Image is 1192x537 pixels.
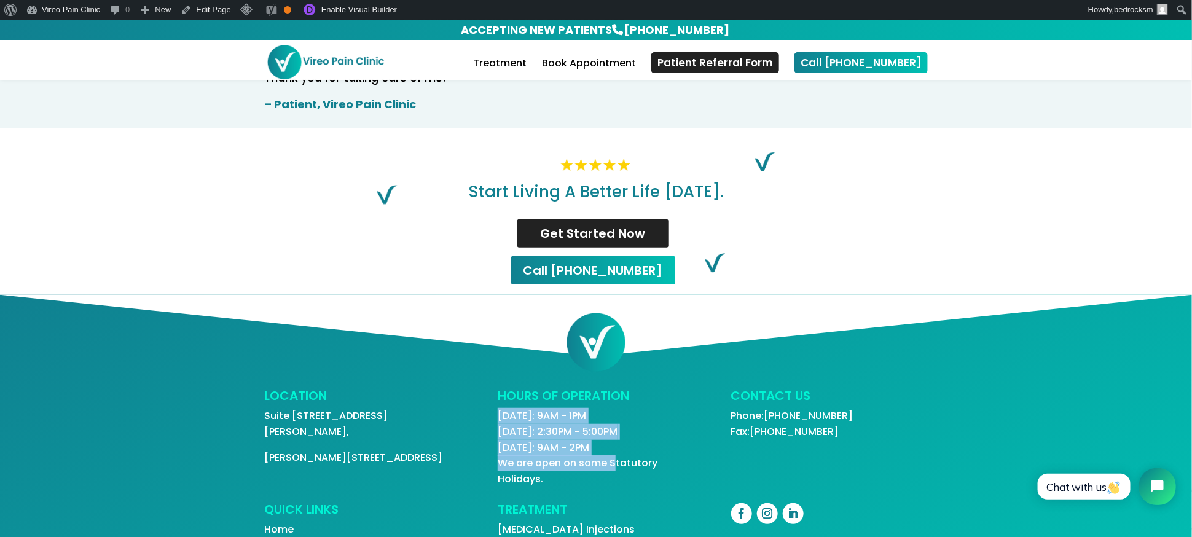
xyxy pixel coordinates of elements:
h3: TREATMENT [498,503,694,522]
img: Vireo Pain Clinic [267,44,385,79]
h3: QUICK LINKS [264,503,461,522]
a: [PHONE_NUMBER] [764,409,853,423]
h3: CONTACT US [731,390,928,408]
a: Follow on Facebook [731,503,752,524]
a: Suite [STREET_ADDRESS][PERSON_NAME], [264,409,388,439]
p: Thank you for taking care of me! [264,70,648,96]
a: Home [264,522,294,536]
a: Follow on LinkedIn [783,503,804,524]
a: Treatment [473,59,527,80]
a: [PHONE_NUMBER] [624,21,731,39]
span: bedrocksm [1114,5,1153,14]
strong: – Patient, Vireo Pain Clinic [264,96,416,112]
a: [PHONE_NUMBER] [750,425,839,439]
div: OK [284,6,291,14]
a: [MEDICAL_DATA] Injections [498,522,635,536]
p: Phone: Fax: [731,408,928,439]
a: Get Started Now [516,218,670,249]
a: Call [PHONE_NUMBER] [794,52,928,73]
img: 5_star-final [559,157,633,174]
h3: LOCATION [264,390,461,408]
a: Patient Referral Form [651,52,779,73]
a: Call [PHONE_NUMBER] [510,255,676,286]
a: Book Appointment [542,59,636,80]
h3: HOURS OF OPERATION [498,390,694,408]
a: [PERSON_NAME][STREET_ADDRESS] [264,450,442,464]
img: cropped-Favicon-Vireo-Pain-Clinic-Markham-Chronic-Pain-Treatment-Interventional-Pain-Management-R... [565,312,627,373]
a: Follow on Instagram [757,503,778,524]
h2: Start Living A Better Life [DATE]. [267,184,925,206]
p: [DATE]: 9AM - 1PM [DATE]: 2:30PM - 5:00PM [DATE]: 9AM - 2PM We are open on some Statutory Holidays. [498,408,694,487]
iframe: Tidio Chat [1024,458,1186,515]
